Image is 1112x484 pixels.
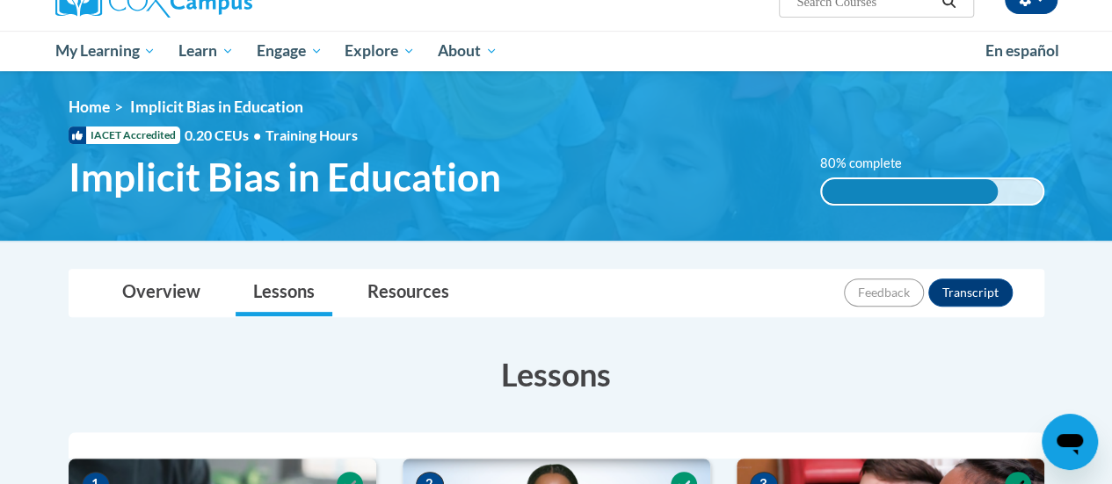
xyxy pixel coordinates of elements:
h3: Lessons [69,352,1044,396]
span: Training Hours [265,126,358,143]
span: About [438,40,498,61]
span: Learn [178,40,234,61]
span: Explore [345,40,415,61]
button: Feedback [844,278,924,307]
span: • [253,126,261,143]
a: Lessons [236,270,332,316]
iframe: Button to launch messaging window [1042,414,1098,470]
a: En español [974,33,1071,69]
button: Transcript [928,278,1013,307]
span: 0.20 CEUs [185,126,265,145]
a: My Learning [44,31,168,71]
a: Overview [105,270,218,316]
span: My Learning [55,40,156,61]
a: About [426,31,509,71]
div: 80% complete [822,179,999,204]
a: Resources [350,270,467,316]
a: Engage [245,31,334,71]
div: Main menu [42,31,1071,71]
a: Explore [333,31,426,71]
a: Home [69,98,110,116]
span: En español [985,41,1059,60]
a: Learn [167,31,245,71]
span: Implicit Bias in Education [130,98,303,116]
label: 80% complete [820,154,921,173]
span: Engage [257,40,323,61]
span: Implicit Bias in Education [69,154,501,200]
span: IACET Accredited [69,126,180,144]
